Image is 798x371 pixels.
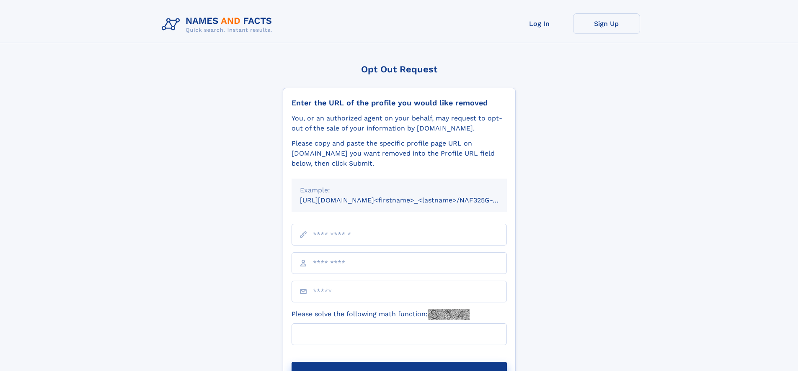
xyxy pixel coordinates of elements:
[573,13,640,34] a: Sign Up
[292,98,507,107] div: Enter the URL of the profile you would like removed
[292,309,470,320] label: Please solve the following math function:
[292,113,507,133] div: You, or an authorized agent on your behalf, may request to opt-out of the sale of your informatio...
[300,185,498,195] div: Example:
[158,13,279,36] img: Logo Names and Facts
[292,138,507,169] div: Please copy and paste the specific profile page URL on [DOMAIN_NAME] you want removed into the Pr...
[506,13,573,34] a: Log In
[300,196,523,204] small: [URL][DOMAIN_NAME]<firstname>_<lastname>/NAF325G-xxxxxxxx
[283,64,516,74] div: Opt Out Request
